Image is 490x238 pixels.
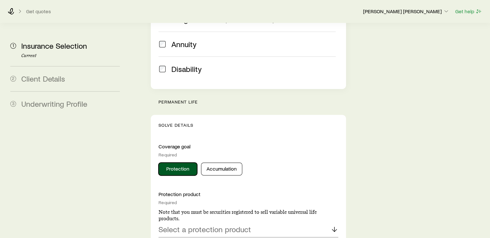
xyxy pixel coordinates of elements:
button: Accumulation [201,163,242,175]
p: Solve Details [159,123,338,128]
p: Coverage goal [159,143,338,150]
span: 1 [10,43,16,49]
button: Protection [159,163,197,175]
p: Protection product [159,191,338,197]
span: Disability [171,64,202,74]
button: [PERSON_NAME] [PERSON_NAME] [363,8,450,15]
span: Client Details [21,74,65,83]
span: Annuity [171,40,197,49]
p: [PERSON_NAME] [PERSON_NAME] [363,8,449,15]
input: Disability [159,66,166,72]
p: permanent life [159,99,346,104]
p: Current [21,53,120,58]
input: Annuity [159,41,166,47]
span: 3 [10,101,16,107]
span: 2 [10,76,16,82]
div: Required [159,200,338,205]
button: Get quotes [26,8,51,15]
p: Note that you must be securities registered to sell variable universal life products. [159,209,338,222]
span: Insurance Selection [21,41,87,50]
span: Underwriting Profile [21,99,87,108]
div: Required [159,152,338,157]
p: Select a protection product [159,225,251,234]
button: Get help [455,8,482,15]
